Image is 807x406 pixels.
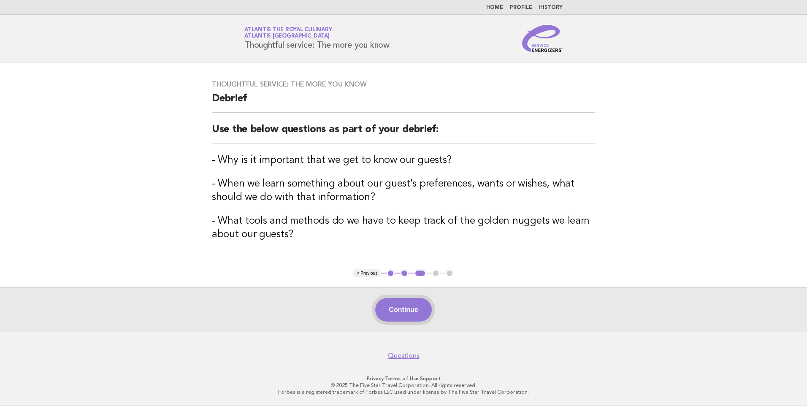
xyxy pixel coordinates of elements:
p: Forbes is a registered trademark of Forbes LLC used under license by The Five Star Travel Corpora... [145,389,662,395]
button: 2 [400,269,409,278]
p: · · [145,375,662,382]
a: Questions [388,352,420,360]
h3: - When we learn something about our guest's preferences, wants or wishes, what should we do with ... [212,177,595,204]
h2: Use the below questions as part of your debrief: [212,123,595,143]
h3: - Why is it important that we get to know our guests? [212,154,595,167]
span: Atlantis [GEOGRAPHIC_DATA] [244,34,330,39]
a: Atlantis the Royal CulinaryAtlantis [GEOGRAPHIC_DATA] [244,27,332,39]
a: History [539,5,563,10]
a: Privacy [367,376,384,382]
a: Profile [510,5,532,10]
a: Terms of Use [385,376,419,382]
button: 1 [387,269,395,278]
button: Continue [375,298,431,322]
h3: - What tools and methods do we have to keep track of the golden nuggets we learn about our guests? [212,214,595,241]
p: © 2025 The Five Star Travel Corporation. All rights reserved. [145,382,662,389]
a: Support [420,376,441,382]
h1: Thoughtful service: The more you know [244,27,390,49]
button: < Previous [353,269,381,278]
h3: Thoughtful service: The more you know [212,80,595,89]
a: Home [486,5,503,10]
button: 3 [414,269,426,278]
h2: Debrief [212,92,595,113]
img: Service Energizers [522,25,563,52]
